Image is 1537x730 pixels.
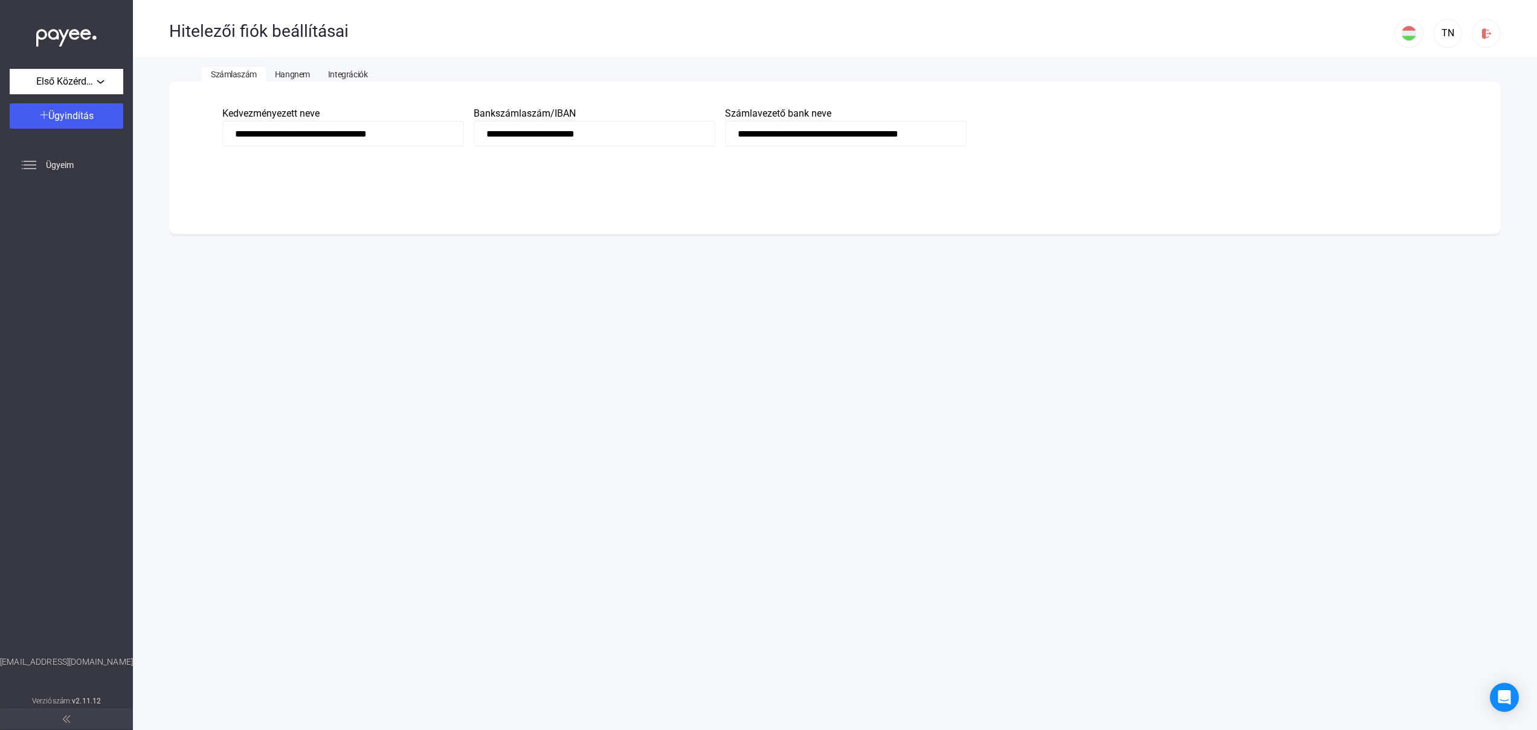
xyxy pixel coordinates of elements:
[36,74,97,89] span: Első Közérdekű Nyugdíjas Szövetkezet
[1394,19,1423,48] button: HU
[725,108,831,119] span: Számlavezető bank neve
[1433,19,1462,48] button: TN
[1480,27,1493,40] img: logout-red
[275,69,310,79] span: Hangnem
[328,69,367,79] span: Integrációk
[169,21,1394,42] div: Hitelezői fiók beállításai
[63,715,70,723] img: arrow-double-left-grey.svg
[72,697,101,705] strong: v2.11.12
[266,67,319,82] button: Hangnem
[46,158,74,172] span: Ügyeim
[319,67,376,82] button: Integrációk
[1490,683,1519,712] div: Open Intercom Messenger
[222,108,320,119] span: Kedvezményezett neve
[22,158,36,172] img: list.svg
[48,110,94,121] span: Ügyindítás
[36,22,97,47] img: white-payee-white-dot.svg
[10,103,123,129] button: Ügyindítás
[1402,26,1416,40] img: HU
[474,108,576,119] span: Bankszámlaszám/IBAN
[1437,26,1458,40] div: TN
[211,69,257,79] span: Számlaszám
[1472,19,1501,48] button: logout-red
[10,69,123,94] button: Első Közérdekű Nyugdíjas Szövetkezet
[202,67,266,82] button: Számlaszám
[40,111,48,119] img: plus-white.svg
